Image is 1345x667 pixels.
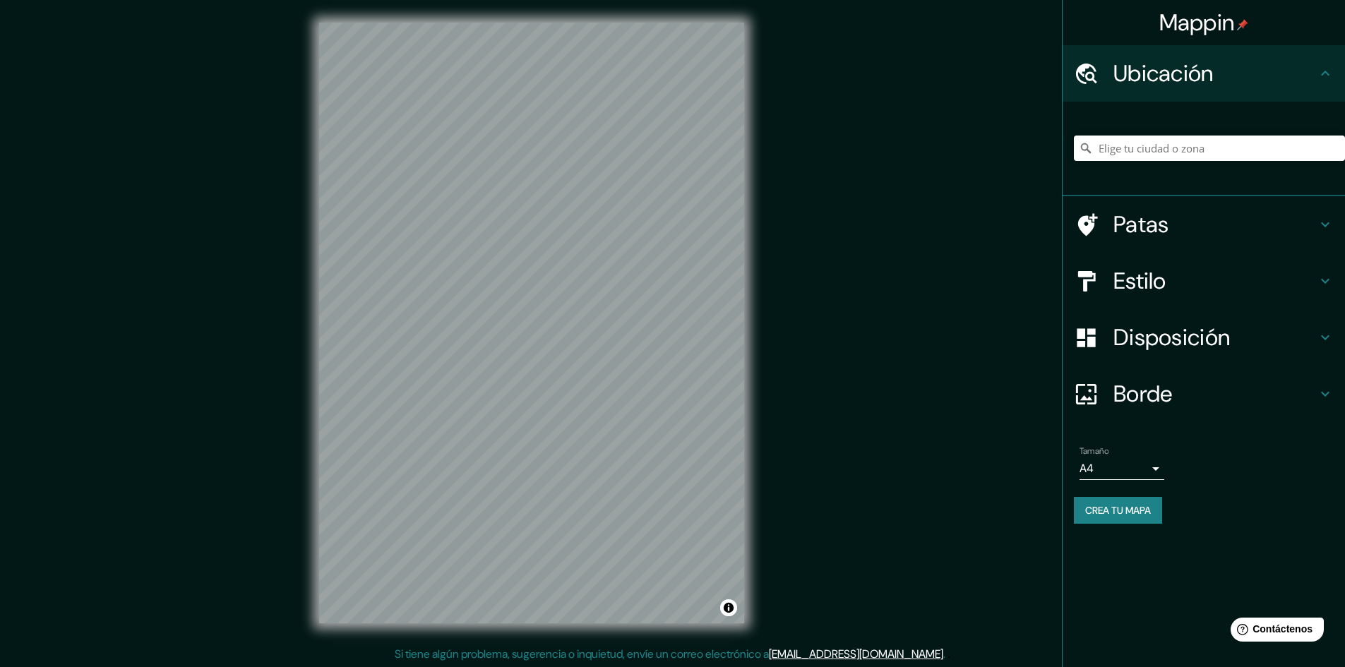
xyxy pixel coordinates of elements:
div: Borde [1063,366,1345,422]
font: Tamaño [1080,445,1108,457]
div: A4 [1080,457,1164,480]
a: [EMAIL_ADDRESS][DOMAIN_NAME] [769,647,943,661]
font: . [945,646,948,661]
font: A4 [1080,461,1094,476]
font: Disposición [1113,323,1230,352]
font: Crea tu mapa [1085,504,1151,517]
iframe: Lanzador de widgets de ayuda [1219,612,1329,651]
button: Crea tu mapa [1074,497,1162,524]
div: Estilo [1063,253,1345,309]
img: pin-icon.png [1237,19,1248,30]
font: Estilo [1113,266,1166,296]
button: Activar o desactivar atribución [720,599,737,616]
font: Borde [1113,379,1173,409]
div: Ubicación [1063,45,1345,102]
font: Patas [1113,210,1169,239]
input: Elige tu ciudad o zona [1074,136,1345,161]
font: Ubicación [1113,59,1214,88]
font: Mappin [1159,8,1235,37]
div: Patas [1063,196,1345,253]
font: . [943,647,945,661]
font: Si tiene algún problema, sugerencia o inquietud, envíe un correo electrónico a [395,647,769,661]
div: Disposición [1063,309,1345,366]
font: . [948,646,950,661]
canvas: Mapa [319,23,744,623]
